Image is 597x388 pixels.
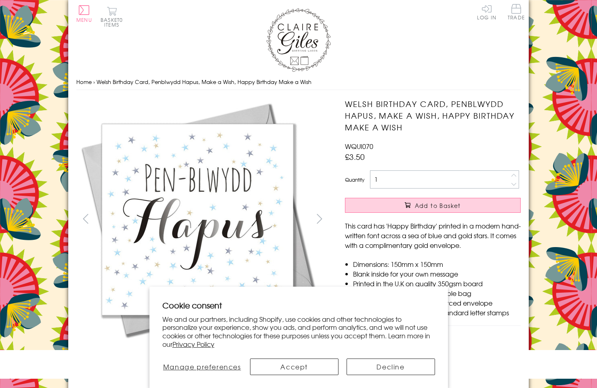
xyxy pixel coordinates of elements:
[508,4,525,20] span: Trade
[163,362,241,371] span: Manage preferences
[162,359,242,375] button: Manage preferences
[508,4,525,21] a: Trade
[101,6,123,27] button: Basket0 items
[353,279,521,288] li: Printed in the U.K on quality 350gsm board
[172,339,214,349] a: Privacy Policy
[93,78,95,86] span: ›
[345,98,521,133] h1: Welsh Birthday Card, Penblwydd Hapus, Make a Wish, Happy Birthday Make a Wish
[76,348,329,358] h3: More views
[345,151,365,162] span: £3.50
[345,221,521,250] p: This card has 'Happy Birthday' printed in a modern hand-written font across a sea of blue and gol...
[250,359,338,375] button: Accept
[311,210,329,228] button: next
[345,176,364,183] label: Quantity
[347,359,435,375] button: Decline
[76,78,92,86] a: Home
[76,98,319,340] img: Welsh Birthday Card, Penblwydd Hapus, Make a Wish, Happy Birthday Make a Wish
[76,16,92,23] span: Menu
[97,78,311,86] span: Welsh Birthday Card, Penblwydd Hapus, Make a Wish, Happy Birthday Make a Wish
[266,8,331,72] img: Claire Giles Greetings Cards
[477,4,496,20] a: Log In
[76,74,521,90] nav: breadcrumbs
[162,315,435,348] p: We and our partners, including Shopify, use cookies and other technologies to personalize your ex...
[76,5,92,22] button: Menu
[415,201,461,210] span: Add to Basket
[345,198,521,213] button: Add to Basket
[345,141,373,151] span: WQUI070
[353,259,521,269] li: Dimensions: 150mm x 150mm
[162,300,435,311] h2: Cookie consent
[353,269,521,279] li: Blank inside for your own message
[104,16,123,28] span: 0 items
[76,210,95,228] button: prev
